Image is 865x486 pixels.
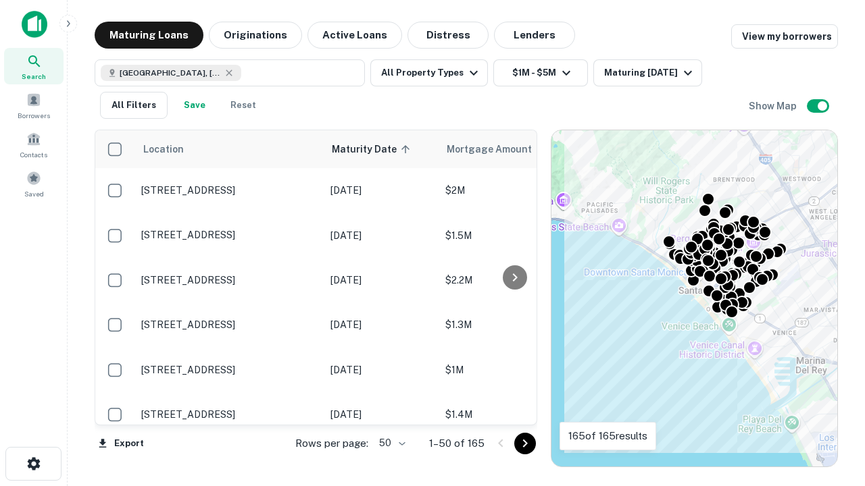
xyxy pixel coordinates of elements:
p: $1.5M [445,228,580,243]
p: [DATE] [330,362,432,377]
p: Rows per page: [295,435,368,452]
a: Contacts [4,126,64,163]
p: $1.3M [445,317,580,332]
iframe: Chat Widget [797,378,865,443]
p: $1.4M [445,407,580,422]
button: Go to next page [514,433,536,454]
p: [STREET_ADDRESS] [141,229,317,241]
button: Originations [209,22,302,49]
button: Export [95,433,147,454]
span: Mortgage Amount [447,141,549,157]
button: Maturing [DATE] [593,59,702,86]
p: [DATE] [330,407,432,422]
th: Mortgage Amount [439,130,587,168]
button: Reset [222,92,265,119]
h6: Show Map [749,99,799,113]
p: [STREET_ADDRESS] [141,274,317,286]
p: [STREET_ADDRESS] [141,408,317,421]
button: Distress [407,22,489,49]
button: Save your search to get updates of matches that match your search criteria. [173,92,216,119]
div: 50 [374,433,407,453]
button: Active Loans [307,22,402,49]
button: Maturing Loans [95,22,203,49]
span: Saved [24,188,44,199]
span: Search [22,71,46,82]
div: Maturing [DATE] [604,65,696,81]
p: $2M [445,183,580,198]
a: Saved [4,165,64,202]
span: Location [143,141,184,157]
p: [STREET_ADDRESS] [141,364,317,376]
span: Borrowers [18,110,50,121]
p: [DATE] [330,273,432,288]
a: Borrowers [4,87,64,124]
p: [DATE] [330,183,432,198]
button: Lenders [494,22,575,49]
div: 0 0 [551,130,837,466]
span: [GEOGRAPHIC_DATA], [GEOGRAPHIC_DATA], [GEOGRAPHIC_DATA] [120,67,221,79]
p: [STREET_ADDRESS] [141,319,317,331]
p: $2.2M [445,273,580,288]
img: capitalize-icon.png [22,11,47,38]
p: $1M [445,362,580,377]
a: Search [4,48,64,84]
button: [GEOGRAPHIC_DATA], [GEOGRAPHIC_DATA], [GEOGRAPHIC_DATA] [95,59,365,86]
p: 165 of 165 results [568,428,647,444]
a: View my borrowers [731,24,838,49]
th: Maturity Date [324,130,439,168]
button: All Filters [100,92,168,119]
p: 1–50 of 165 [429,435,485,452]
button: $1M - $5M [493,59,588,86]
p: [STREET_ADDRESS] [141,184,317,196]
th: Location [134,130,324,168]
p: [DATE] [330,317,432,332]
span: Maturity Date [332,141,414,157]
span: Contacts [20,149,47,160]
p: [DATE] [330,228,432,243]
button: All Property Types [370,59,488,86]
